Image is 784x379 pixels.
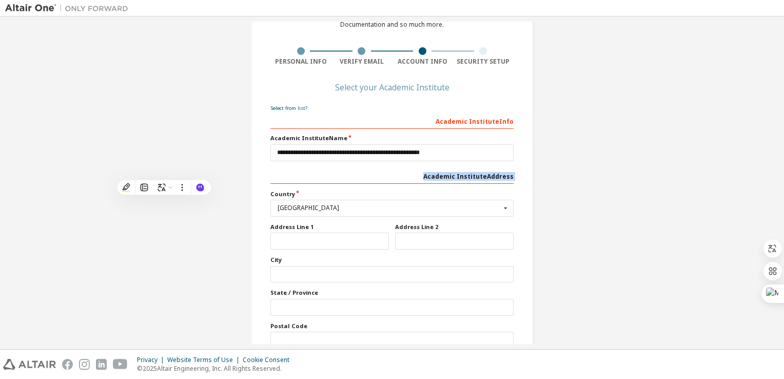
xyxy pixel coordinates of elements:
div: Cookie Consent [243,356,296,364]
label: Address Line 2 [395,223,514,231]
img: instagram.svg [79,359,90,370]
label: Address Line 1 [270,223,389,231]
img: facebook.svg [62,359,73,370]
img: linkedin.svg [96,359,107,370]
img: Altair One [5,3,133,13]
label: Postal Code [270,322,514,330]
p: © 2025 Altair Engineering, Inc. All Rights Reserved. [137,364,296,373]
a: Select from list? [270,105,307,111]
div: Security Setup [453,58,514,66]
div: Privacy [137,356,167,364]
label: City [270,256,514,264]
img: youtube.svg [113,359,128,370]
div: Academic Institute Info [270,112,514,129]
div: Academic Institute Address [270,167,514,184]
div: Select your Academic Institute [335,84,449,90]
div: Website Terms of Use [167,356,243,364]
label: Academic Institute Name [270,134,514,142]
div: Personal Info [270,58,331,66]
label: Country [270,190,514,198]
div: Verify Email [331,58,393,66]
div: [GEOGRAPHIC_DATA] [278,205,501,211]
img: altair_logo.svg [3,359,56,370]
label: State / Province [270,289,514,297]
div: Account Info [392,58,453,66]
